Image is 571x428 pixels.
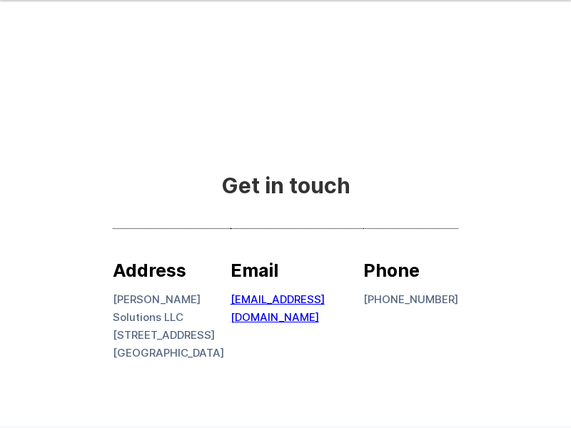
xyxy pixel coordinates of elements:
[113,260,186,281] strong: Address
[231,292,325,324] a: [EMAIL_ADDRESS][DOMAIN_NAME]
[221,178,350,193] strong: Get in touch
[363,258,458,283] h2: Phone
[231,258,363,283] h2: Email
[113,290,231,362] p: [PERSON_NAME] Solutions LLC [STREET_ADDRESS] [GEOGRAPHIC_DATA]
[231,290,363,344] p: ‍
[363,290,458,308] p: [PHONE_NUMBER]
